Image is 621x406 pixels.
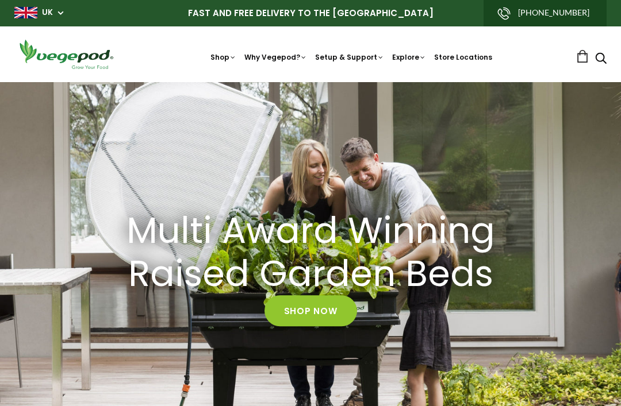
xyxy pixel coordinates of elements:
img: Vegepod [14,38,118,71]
a: Shop [210,52,236,62]
img: gb_large.png [14,7,37,18]
a: Explore [392,52,426,62]
a: Shop Now [264,296,357,327]
a: Store Locations [434,52,492,62]
a: Why Vegepod? [244,52,307,62]
a: Multi Award Winning Raised Garden Beds [61,210,560,296]
a: Setup & Support [315,52,384,62]
a: Search [595,53,607,65]
a: UK [42,7,53,18]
